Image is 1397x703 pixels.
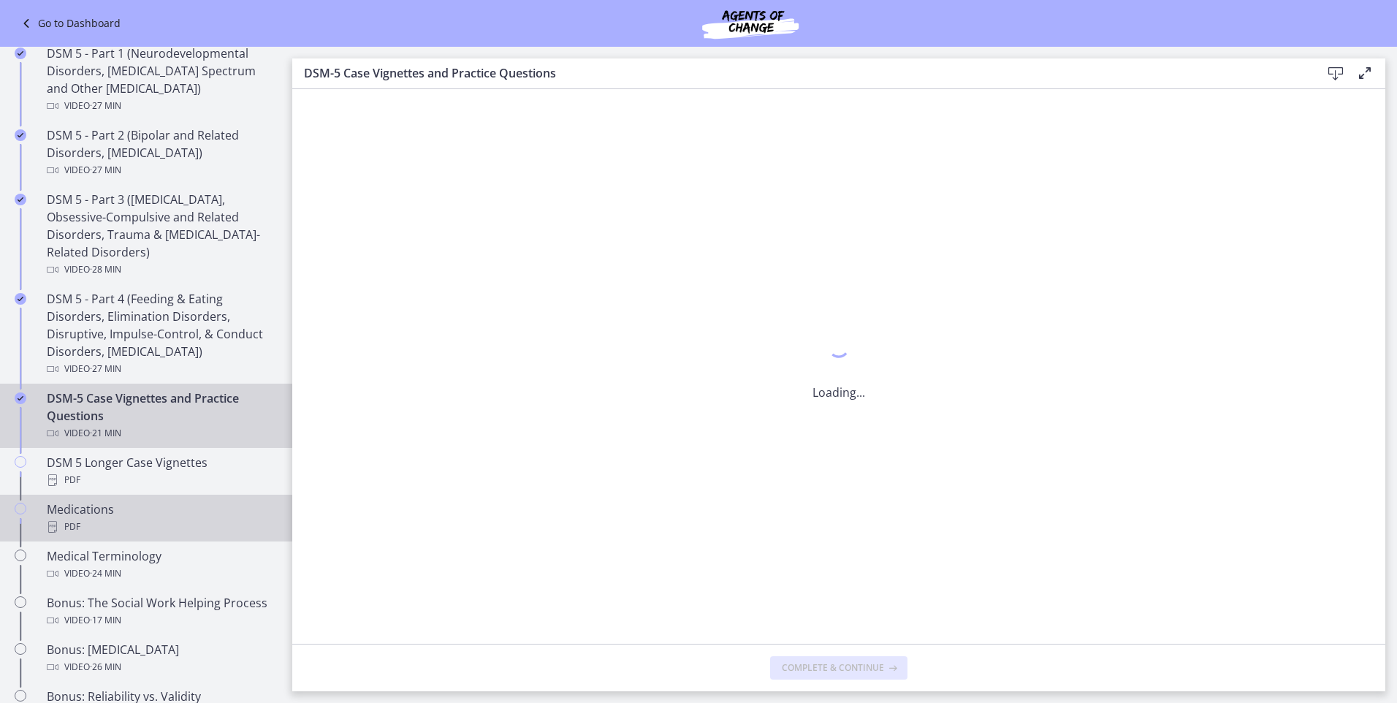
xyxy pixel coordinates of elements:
span: · 24 min [90,565,121,582]
span: · 28 min [90,261,121,278]
i: Completed [15,293,26,305]
img: Agents of Change [663,6,838,41]
i: Completed [15,392,26,404]
div: 1 [812,332,865,366]
div: Video [47,161,275,179]
div: Video [47,658,275,676]
div: Video [47,261,275,278]
i: Completed [15,47,26,59]
div: PDF [47,518,275,536]
p: Loading... [812,384,865,401]
div: DSM 5 - Part 2 (Bipolar and Related Disorders, [MEDICAL_DATA]) [47,126,275,179]
i: Completed [15,194,26,205]
div: Medical Terminology [47,547,275,582]
div: DSM 5 - Part 1 (Neurodevelopmental Disorders, [MEDICAL_DATA] Spectrum and Other [MEDICAL_DATA]) [47,45,275,115]
div: Bonus: [MEDICAL_DATA] [47,641,275,676]
span: Complete & continue [782,662,884,674]
div: Video [47,425,275,442]
div: PDF [47,471,275,489]
div: Video [47,612,275,629]
span: · 26 min [90,658,121,676]
div: DSM-5 Case Vignettes and Practice Questions [47,389,275,442]
div: Video [47,360,275,378]
div: DSM 5 - Part 3 ([MEDICAL_DATA], Obsessive-Compulsive and Related Disorders, Trauma & [MEDICAL_DAT... [47,191,275,278]
span: · 27 min [90,97,121,115]
div: DSM 5 - Part 4 (Feeding & Eating Disorders, Elimination Disorders, Disruptive, Impulse-Control, &... [47,290,275,378]
div: Bonus: The Social Work Helping Process [47,594,275,629]
span: · 27 min [90,161,121,179]
div: Video [47,565,275,582]
span: · 21 min [90,425,121,442]
span: · 17 min [90,612,121,629]
div: Medications [47,501,275,536]
i: Completed [15,129,26,141]
span: · 27 min [90,360,121,378]
div: DSM 5 Longer Case Vignettes [47,454,275,489]
button: Complete & continue [770,656,907,680]
a: Go to Dashboard [18,15,121,32]
h3: DSM-5 Case Vignettes and Practice Questions [304,64,1298,82]
div: Video [47,97,275,115]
